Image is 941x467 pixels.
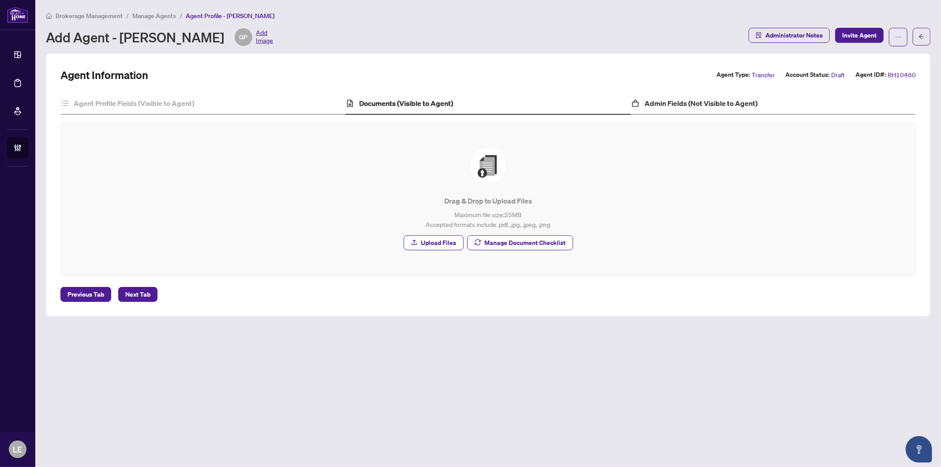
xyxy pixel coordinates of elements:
label: Agent Type: [716,70,750,80]
button: Next Tab [118,287,157,302]
span: ellipsis [895,34,901,40]
span: Draft [831,70,845,80]
span: RH10460 [888,70,916,80]
span: File UploadDrag & Drop to Upload FilesMaximum file size:25MBAccepted formats include .pdf, .jpg, ... [71,133,905,265]
img: File Upload [471,148,506,183]
span: GP [240,32,248,42]
span: Previous Tab [67,287,104,301]
button: Manage Document Checklist [467,235,573,250]
h4: Admin Fields (Not Visible to Agent) [645,98,757,109]
span: Transfer [752,70,775,80]
span: LE [13,443,22,456]
li: / [126,11,129,21]
button: Administrator Notes [749,28,830,43]
button: Previous Tab [60,287,111,302]
button: Invite Agent [835,28,884,43]
button: Upload Files [404,235,464,250]
span: Administrator Notes [765,28,823,42]
span: Invite Agent [842,28,877,42]
span: Agent Profile - [PERSON_NAME] [186,12,274,20]
h4: Documents (Visible to Agent) [360,98,454,109]
span: Manage Agents [132,12,176,20]
span: Manage Document Checklist [485,236,566,250]
p: Drag & Drop to Upload Files [79,196,898,206]
label: Account Status: [785,70,829,80]
div: Add Agent - [PERSON_NAME] [46,28,273,46]
img: logo [7,7,28,23]
span: Next Tab [125,287,150,301]
span: Add Image [256,28,273,46]
label: Agent ID#: [855,70,886,80]
button: Open asap [906,436,932,463]
h2: Agent Information [60,68,148,82]
h4: Agent Profile Fields (Visible to Agent) [74,98,194,109]
li: / [180,11,182,21]
span: home [46,13,52,19]
span: Upload Files [421,236,457,250]
p: Maximum file size: 25 MB Accepted formats include .pdf, .jpg, .jpeg, .png [79,210,898,229]
span: Brokerage Management [56,12,123,20]
span: arrow-left [919,34,925,40]
span: solution [756,32,762,38]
